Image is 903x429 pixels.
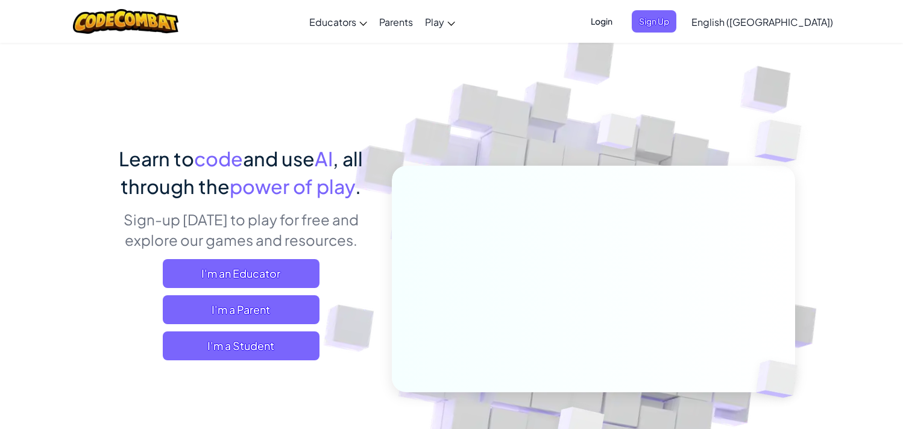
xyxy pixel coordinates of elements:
span: code [194,146,243,171]
span: Educators [309,16,356,28]
button: Sign Up [632,10,676,33]
img: Overlap cubes [731,90,835,192]
span: English ([GEOGRAPHIC_DATA]) [691,16,833,28]
p: Sign-up [DATE] to play for free and explore our games and resources. [108,209,374,250]
a: I'm an Educator [163,259,319,288]
a: I'm a Parent [163,295,319,324]
a: Educators [303,5,373,38]
img: Overlap cubes [736,335,826,423]
img: Overlap cubes [574,90,661,180]
span: . [355,174,361,198]
span: Play [425,16,444,28]
span: power of play [230,174,355,198]
span: and use [243,146,315,171]
span: Learn to [119,146,194,171]
button: I'm a Student [163,331,319,360]
button: Login [584,10,620,33]
a: Play [419,5,461,38]
a: Parents [373,5,419,38]
span: AI [315,146,333,171]
a: English ([GEOGRAPHIC_DATA]) [685,5,839,38]
img: CodeCombat logo [73,9,178,34]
